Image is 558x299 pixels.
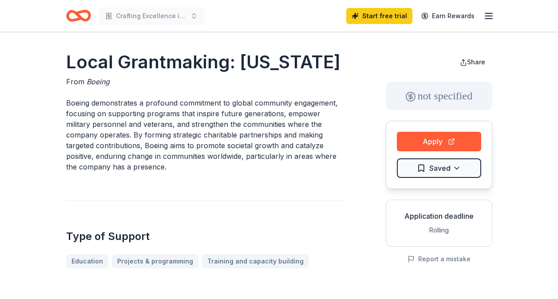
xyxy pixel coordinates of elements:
h2: Type of Support [66,229,343,244]
a: Training and capacity building [202,254,309,268]
a: Start free trial [346,8,412,24]
span: Boeing [87,77,110,86]
button: Report a mistake [408,254,471,264]
a: Education [66,254,108,268]
button: Crafting Excellence in an "A" School [98,7,205,25]
a: Earn Rewards [416,8,480,24]
span: Saved [429,162,451,174]
span: Crafting Excellence in an "A" School [116,11,187,21]
button: Saved [397,158,481,178]
a: Projects & programming [112,254,198,268]
div: Rolling [393,225,485,236]
div: From [66,76,343,87]
button: Apply [397,132,481,151]
div: not specified [386,82,492,110]
div: Application deadline [393,211,485,221]
a: Home [66,5,91,26]
button: Share [453,53,492,71]
p: Boeing demonstrates a profound commitment to global community engagement, focusing on supporting ... [66,98,343,172]
span: Share [467,58,485,66]
h1: Local Grantmaking: [US_STATE] [66,50,343,75]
